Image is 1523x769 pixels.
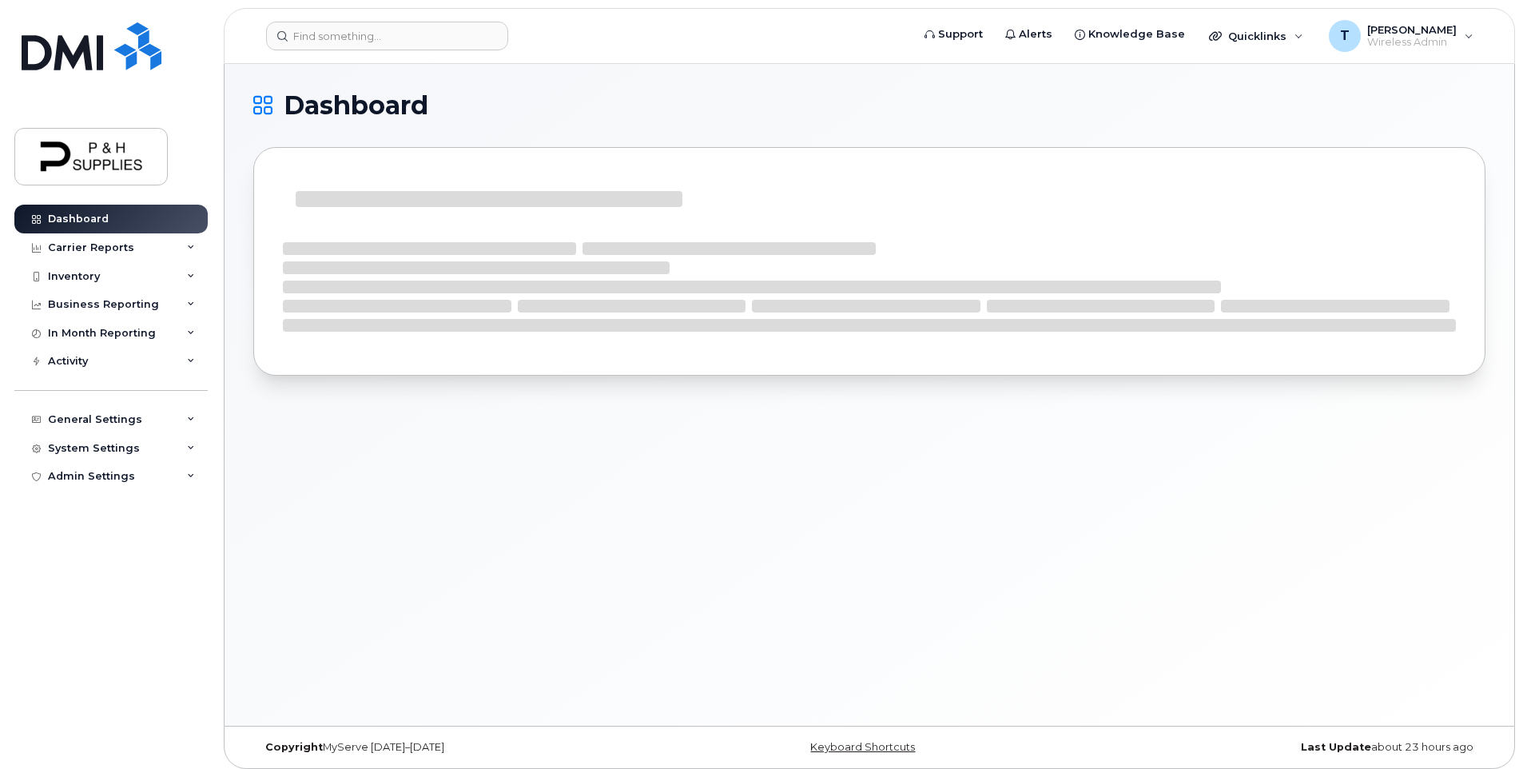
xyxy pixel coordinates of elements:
[284,94,428,118] span: Dashboard
[1075,741,1485,754] div: about 23 hours ago
[253,741,664,754] div: MyServe [DATE]–[DATE]
[1301,741,1371,753] strong: Last Update
[810,741,915,753] a: Keyboard Shortcuts
[265,741,323,753] strong: Copyright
